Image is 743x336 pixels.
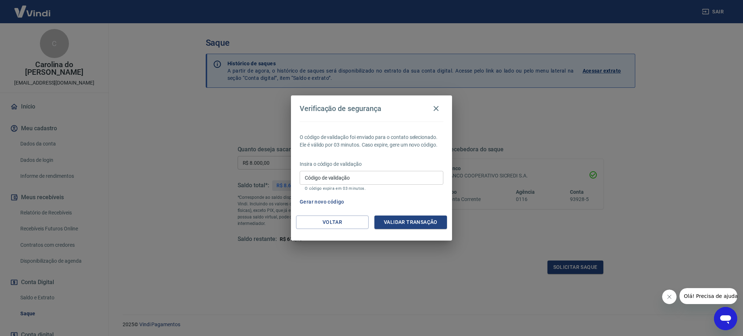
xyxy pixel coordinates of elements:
[662,290,677,304] iframe: Fechar mensagem
[296,216,369,229] button: Voltar
[714,307,737,330] iframe: Botão para abrir a janela de mensagens
[680,288,737,304] iframe: Mensagem da empresa
[297,195,347,209] button: Gerar novo código
[4,5,61,11] span: Olá! Precisa de ajuda?
[300,160,443,168] p: Insira o código de validação
[300,104,381,113] h4: Verificação de segurança
[374,216,447,229] button: Validar transação
[305,186,438,191] p: O código expira em 03 minutos.
[300,134,443,149] p: O código de validação foi enviado para o contato selecionado. Ele é válido por 03 minutos. Caso e...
